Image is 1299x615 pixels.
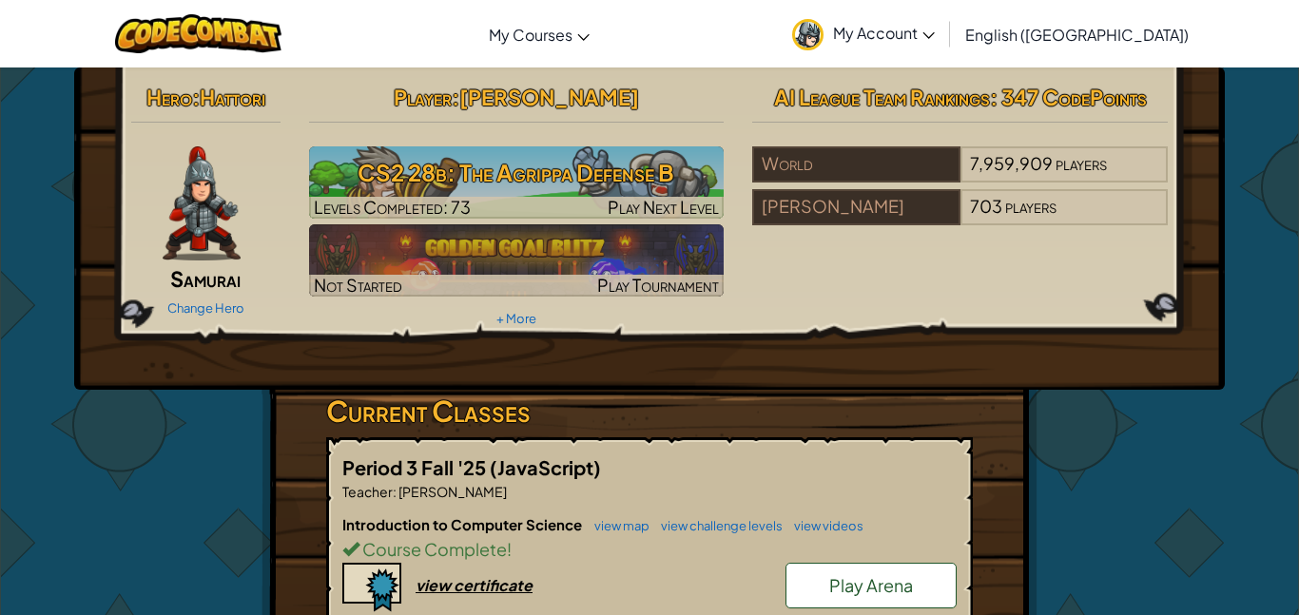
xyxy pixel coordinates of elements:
span: : [452,84,459,110]
a: view certificate [342,575,533,595]
a: + More [496,311,536,326]
span: [PERSON_NAME] [459,84,639,110]
img: Golden Goal [309,224,725,297]
h3: Current Classes [326,390,973,432]
span: My Account [833,23,935,43]
span: Introduction to Computer Science [342,515,585,533]
a: [PERSON_NAME]703players [752,207,1168,229]
span: English ([GEOGRAPHIC_DATA]) [965,25,1189,45]
span: players [1056,152,1107,174]
span: 703 [970,195,1002,217]
span: Period 3 Fall '25 [342,455,490,479]
a: My Account [783,4,944,64]
span: Hattori [200,84,265,110]
span: AI League Team Rankings [774,84,990,110]
a: view map [585,518,649,533]
span: Play Next Level [608,196,719,218]
span: Play Arena [829,574,913,596]
span: Course Complete [359,538,507,560]
span: Samurai [170,265,241,292]
span: [PERSON_NAME] [397,483,507,500]
a: Play Next Level [309,146,725,219]
img: certificate-icon.png [342,563,401,612]
a: My Courses [479,9,599,60]
span: Teacher [342,483,393,500]
span: 7,959,909 [970,152,1053,174]
span: : 347 CodePoints [990,84,1147,110]
div: [PERSON_NAME] [752,189,960,225]
a: view videos [785,518,863,533]
h3: CS2 28b: The Agrippa Defense B [309,151,725,194]
a: English ([GEOGRAPHIC_DATA]) [956,9,1198,60]
img: CodeCombat logo [115,14,281,53]
div: view certificate [416,575,533,595]
span: players [1005,195,1057,217]
img: CS2 28b: The Agrippa Defense B [309,146,725,219]
span: Play Tournament [597,274,719,296]
a: World7,959,909players [752,164,1168,186]
div: World [752,146,960,183]
span: Player [394,84,452,110]
span: Not Started [314,274,402,296]
a: Not StartedPlay Tournament [309,224,725,297]
a: Change Hero [167,300,244,316]
span: (JavaScript) [490,455,601,479]
span: : [393,483,397,500]
img: samurai.pose.png [163,146,241,260]
span: Hero [146,84,192,110]
img: avatar [792,19,824,50]
span: ! [507,538,512,560]
span: : [192,84,200,110]
span: Levels Completed: 73 [314,196,471,218]
span: My Courses [489,25,572,45]
a: view challenge levels [651,518,783,533]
